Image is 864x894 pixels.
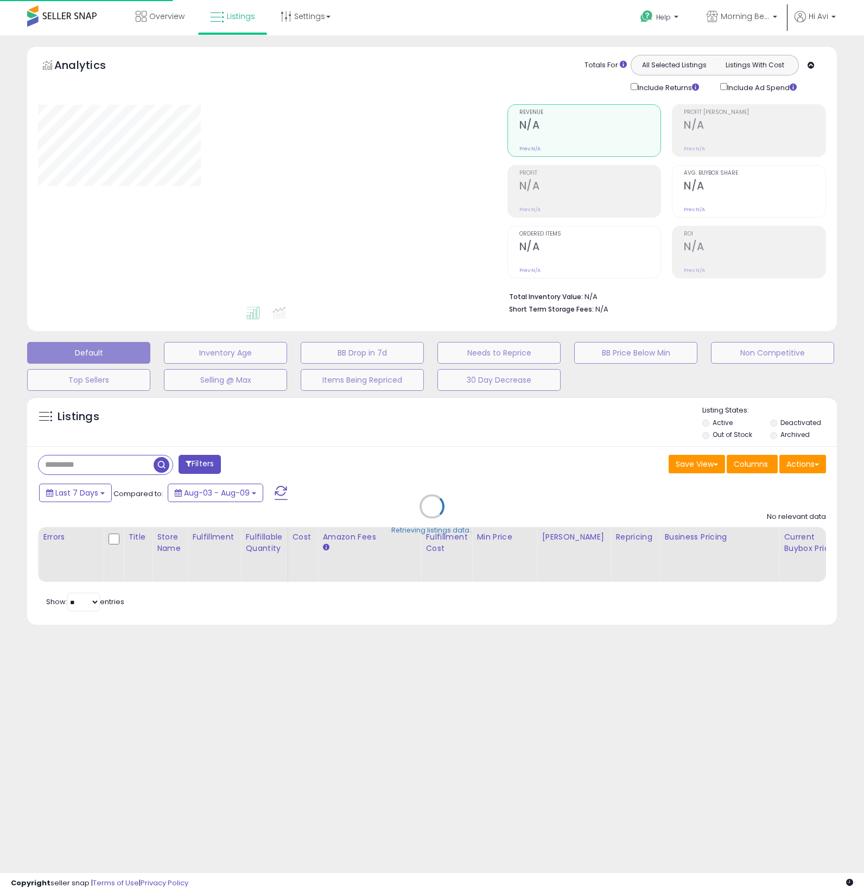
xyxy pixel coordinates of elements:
[437,369,561,391] button: 30 Day Decrease
[519,180,661,194] h2: N/A
[301,342,424,364] button: BB Drop in 7d
[684,110,825,116] span: Profit [PERSON_NAME]
[585,60,627,71] div: Totals For
[632,2,689,35] a: Help
[684,145,705,152] small: Prev: N/A
[27,369,150,391] button: Top Sellers
[519,231,661,237] span: Ordered Items
[519,206,541,213] small: Prev: N/A
[574,342,697,364] button: BB Price Below Min
[54,58,127,75] h5: Analytics
[519,110,661,116] span: Revenue
[27,342,150,364] button: Default
[684,180,825,194] h2: N/A
[437,342,561,364] button: Needs to Reprice
[640,10,653,23] i: Get Help
[684,206,705,213] small: Prev: N/A
[519,170,661,176] span: Profit
[301,369,424,391] button: Items Being Repriced
[227,11,255,22] span: Listings
[684,267,705,274] small: Prev: N/A
[509,289,818,302] li: N/A
[391,525,473,535] div: Retrieving listings data..
[684,119,825,134] h2: N/A
[684,240,825,255] h2: N/A
[149,11,185,22] span: Overview
[595,304,608,314] span: N/A
[711,342,834,364] button: Non Competitive
[795,11,836,35] a: Hi Avi
[509,292,583,301] b: Total Inventory Value:
[519,240,661,255] h2: N/A
[684,170,825,176] span: Avg. Buybox Share
[809,11,828,22] span: Hi Avi
[622,81,712,93] div: Include Returns
[712,81,814,93] div: Include Ad Spend
[164,369,287,391] button: Selling @ Max
[509,305,594,314] b: Short Term Storage Fees:
[519,145,541,152] small: Prev: N/A
[656,12,671,22] span: Help
[164,342,287,364] button: Inventory Age
[519,119,661,134] h2: N/A
[519,267,541,274] small: Prev: N/A
[721,11,770,22] span: Morning Beauty
[634,58,715,72] button: All Selected Listings
[684,231,825,237] span: ROI
[714,58,795,72] button: Listings With Cost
